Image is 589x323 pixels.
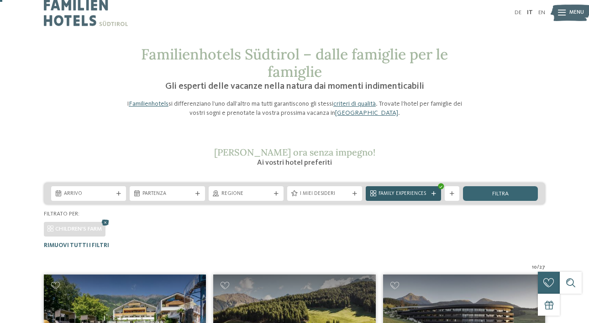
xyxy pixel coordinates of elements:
[532,264,537,271] span: 10
[333,101,376,107] a: criteri di qualità
[44,211,79,217] span: Filtrato per:
[121,99,468,118] p: I si differenziano l’uno dall’altro ma tutti garantiscono gli stessi . Trovate l’hotel per famigl...
[165,82,424,91] span: Gli esperti delle vacanze nella natura dai momenti indimenticabili
[527,10,533,16] a: IT
[492,191,509,197] span: filtra
[300,190,349,198] span: I miei desideri
[221,190,271,198] span: Regione
[537,264,539,271] span: /
[569,9,584,16] span: Menu
[538,10,545,16] a: EN
[141,45,448,81] span: Familienhotels Südtirol – dalle famiglie per le famiglie
[44,242,109,248] span: Rimuovi tutti i filtri
[257,159,332,167] span: Ai vostri hotel preferiti
[142,190,192,198] span: Partenza
[129,101,168,107] a: Familienhotels
[214,146,375,158] span: [PERSON_NAME] ora senza impegno!
[515,10,521,16] a: DE
[539,264,545,271] span: 27
[335,110,398,116] a: [GEOGRAPHIC_DATA]
[55,226,102,232] span: CHILDREN’S FARM
[379,190,428,198] span: Family Experiences
[64,190,113,198] span: Arrivo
